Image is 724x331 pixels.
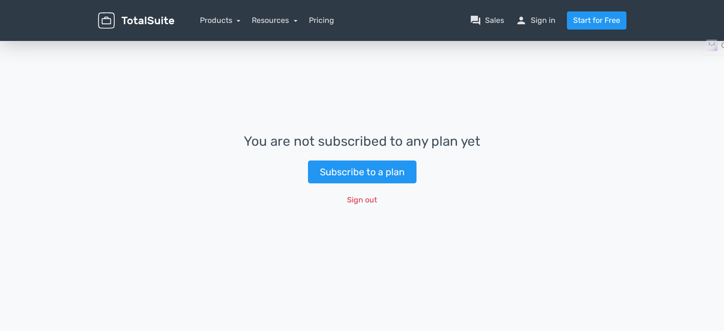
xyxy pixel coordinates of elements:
a: Products [200,16,241,25]
span: person [516,15,527,26]
span: question_answer [470,15,481,26]
a: personSign in [516,15,555,26]
img: TotalSuite for WordPress [98,12,174,29]
a: Subscribe to a plan [308,160,417,183]
a: Start for Free [567,11,626,30]
a: Pricing [309,15,334,26]
a: question_answerSales [470,15,504,26]
h3: You are not subscribed to any plan yet [244,134,480,149]
button: Sign out [341,191,383,209]
a: Resources [252,16,298,25]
